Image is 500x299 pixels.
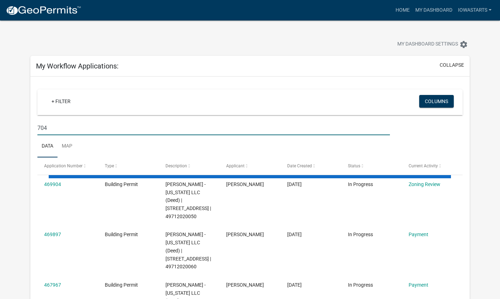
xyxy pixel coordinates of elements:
[37,121,390,135] input: Search for applications
[226,232,264,237] span: Ashley Threlkeld
[348,181,373,187] span: In Progress
[165,163,187,168] span: Description
[412,4,455,17] a: My Dashboard
[402,157,463,174] datatable-header-cell: Current Activity
[280,157,341,174] datatable-header-cell: Date Created
[36,62,119,70] h5: My Workflow Applications:
[226,163,245,168] span: Applicant
[393,4,412,17] a: Home
[392,37,474,51] button: My Dashboard Settingssettings
[44,163,83,168] span: Application Number
[98,157,159,174] datatable-header-cell: Type
[105,163,114,168] span: Type
[58,135,77,158] a: Map
[159,157,219,174] datatable-header-cell: Description
[105,181,138,187] span: Building Permit
[409,282,428,288] a: Payment
[348,163,360,168] span: Status
[37,135,58,158] a: Data
[409,163,438,168] span: Current Activity
[105,232,138,237] span: Building Permit
[440,61,464,69] button: collapse
[348,282,373,288] span: In Progress
[226,181,264,187] span: Ashley Threlkeld
[226,282,264,288] span: Ashley Threlkeld
[46,95,76,108] a: + Filter
[219,157,280,174] datatable-header-cell: Applicant
[419,95,454,108] button: Columns
[44,181,61,187] a: 469904
[455,4,494,17] a: IowaStarts
[341,157,402,174] datatable-header-cell: Status
[409,181,440,187] a: Zoning Review
[397,40,458,49] span: My Dashboard Settings
[409,232,428,237] a: Payment
[105,282,138,288] span: Building Permit
[165,232,211,269] span: D R HORTON - IOWA LLC (Deed) | 2203 N 7TH ST | 49712020060
[348,232,373,237] span: In Progress
[44,282,61,288] a: 467967
[287,232,302,237] span: 08/27/2025
[287,282,302,288] span: 08/22/2025
[44,232,61,237] a: 469897
[459,40,468,49] i: settings
[37,157,98,174] datatable-header-cell: Application Number
[287,181,302,187] span: 08/27/2025
[165,181,211,219] span: D R HORTON - IOWA LLC (Deed) | 2205 N 7TH ST | 49712020050
[287,163,312,168] span: Date Created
